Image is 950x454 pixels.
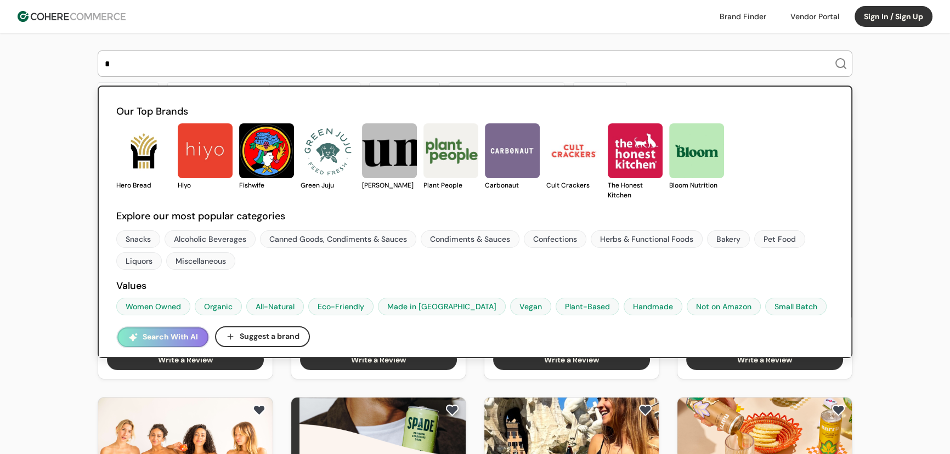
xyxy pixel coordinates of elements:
[250,402,268,418] button: add to favorite
[260,230,416,248] a: Canned Goods, Condiments & Sauces
[764,234,796,245] div: Pet Food
[116,209,834,224] h2: Explore our most popular categories
[318,301,364,313] div: Eco-Friendly
[636,402,654,418] button: add to favorite
[215,326,310,347] button: Suggest a brand
[510,298,551,315] a: Vegan
[117,327,208,347] button: Search With AI
[116,104,834,119] h2: Our Top Brands
[166,252,235,270] a: Miscellaneous
[116,298,190,315] a: Women Owned
[246,298,304,315] a: All-Natural
[174,234,246,245] div: Alcoholic Beverages
[687,298,761,315] a: Not on Amazon
[600,234,693,245] div: Herbs & Functional Foods
[18,11,126,22] img: Cohere Logo
[176,256,226,267] div: Miscellaneous
[591,230,703,248] a: Herbs & Functional Foods
[430,234,510,245] div: Condiments & Sauces
[126,256,152,267] div: Liquors
[696,301,751,313] div: Not on Amazon
[493,349,650,370] button: Write a Review
[126,301,181,313] div: Women Owned
[774,301,817,313] div: Small Batch
[524,230,586,248] a: Confections
[269,234,407,245] div: Canned Goods, Condiments & Sauces
[686,349,843,370] button: Write a Review
[421,230,519,248] a: Condiments & Sauces
[716,234,740,245] div: Bakery
[765,298,827,315] a: Small Batch
[533,234,577,245] div: Confections
[754,230,805,248] a: Pet Food
[300,349,457,370] button: Write a Review
[195,298,242,315] a: Organic
[565,301,610,313] div: Plant-Based
[855,6,932,27] button: Sign In / Sign Up
[443,402,461,418] button: add to favorite
[707,230,750,248] a: Bakery
[308,298,374,315] a: Eco-Friendly
[624,298,682,315] a: Handmade
[829,402,847,418] button: add to favorite
[556,298,619,315] a: Plant-Based
[165,230,256,248] a: Alcoholic Beverages
[204,301,233,313] div: Organic
[116,279,834,293] h2: Values
[116,252,162,270] a: Liquors
[519,301,542,313] div: Vegan
[378,298,506,315] a: Made in [GEOGRAPHIC_DATA]
[387,301,496,313] div: Made in [GEOGRAPHIC_DATA]
[126,234,151,245] div: Snacks
[116,230,160,248] a: Snacks
[107,349,264,370] button: Write a Review
[256,301,295,313] div: All-Natural
[633,301,673,313] div: Handmade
